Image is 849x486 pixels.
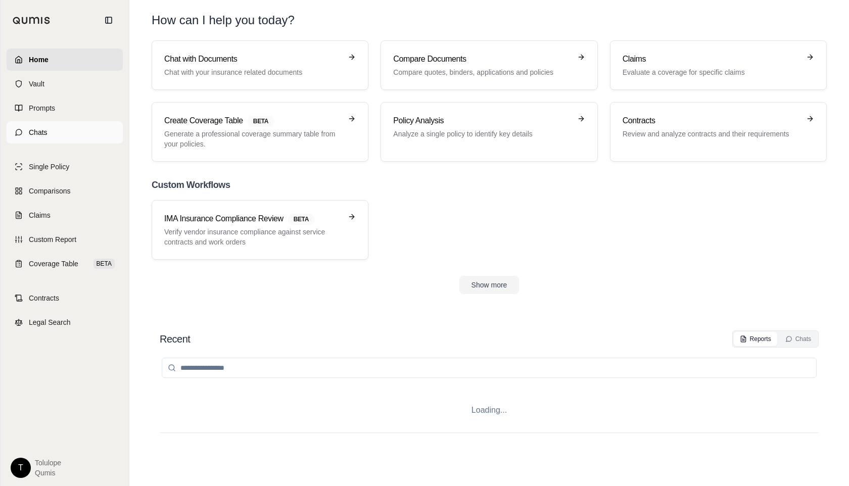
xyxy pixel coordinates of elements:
[13,17,51,24] img: Qumis Logo
[288,214,315,225] span: BETA
[93,259,115,269] span: BETA
[393,115,571,127] h3: Policy Analysis
[381,102,597,162] a: Policy AnalysisAnalyze a single policy to identify key details
[623,53,800,65] h3: Claims
[740,335,771,343] div: Reports
[164,53,342,65] h3: Chat with Documents
[29,317,71,327] span: Legal Search
[164,67,342,77] p: Chat with your insurance related documents
[779,332,817,346] button: Chats
[459,276,520,294] button: Show more
[7,228,123,251] a: Custom Report
[29,55,49,65] span: Home
[164,115,342,127] h3: Create Coverage Table
[152,12,295,28] h1: How can I help you today?
[29,127,48,137] span: Chats
[29,79,44,89] span: Vault
[152,102,368,162] a: Create Coverage TableBETAGenerate a professional coverage summary table from your policies.
[393,129,571,139] p: Analyze a single policy to identify key details
[734,332,777,346] button: Reports
[7,253,123,275] a: Coverage TableBETA
[247,116,274,127] span: BETA
[393,53,571,65] h3: Compare Documents
[164,227,342,247] p: Verify vendor insurance compliance against service contracts and work orders
[29,293,59,303] span: Contracts
[7,180,123,202] a: Comparisons
[7,73,123,95] a: Vault
[7,287,123,309] a: Contracts
[610,102,827,162] a: ContractsReview and analyze contracts and their requirements
[7,204,123,226] a: Claims
[29,186,70,196] span: Comparisons
[35,458,61,468] span: Tolulope
[101,12,117,28] button: Collapse sidebar
[623,67,800,77] p: Evaluate a coverage for specific claims
[610,40,827,90] a: ClaimsEvaluate a coverage for specific claims
[29,162,69,172] span: Single Policy
[623,129,800,139] p: Review and analyze contracts and their requirements
[7,48,123,71] a: Home
[7,121,123,143] a: Chats
[29,234,76,245] span: Custom Report
[164,213,342,225] h3: IMA Insurance Compliance Review
[152,40,368,90] a: Chat with DocumentsChat with your insurance related documents
[160,332,190,346] h2: Recent
[393,67,571,77] p: Compare quotes, binders, applications and policies
[29,210,51,220] span: Claims
[29,103,55,113] span: Prompts
[29,259,78,269] span: Coverage Table
[11,458,31,478] div: T
[623,115,800,127] h3: Contracts
[152,200,368,260] a: IMA Insurance Compliance ReviewBETAVerify vendor insurance compliance against service contracts a...
[152,178,827,192] h2: Custom Workflows
[7,97,123,119] a: Prompts
[164,129,342,149] p: Generate a professional coverage summary table from your policies.
[35,468,61,478] span: Qumis
[7,156,123,178] a: Single Policy
[381,40,597,90] a: Compare DocumentsCompare quotes, binders, applications and policies
[160,388,819,432] div: Loading...
[7,311,123,333] a: Legal Search
[785,335,811,343] div: Chats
